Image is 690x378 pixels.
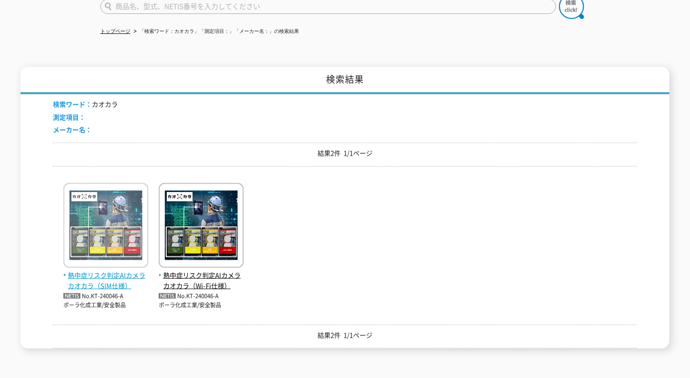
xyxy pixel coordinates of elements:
img: カオカラ（SIM仕様） [63,183,148,270]
p: 結果2件 1/1ページ [53,148,637,159]
li: 「検索ワード：カオカラ」「測定項目：」「メーカー名：」の検索結果 [132,26,299,37]
p: 結果2件 1/1ページ [53,330,637,341]
a: トップページ [100,28,130,34]
a: 熱中症リスク判定AIカメラ カオカラ（SIM仕様） [63,260,148,291]
span: 検索ワード： [53,99,92,109]
img: カオカラ（Wi-Fi仕様） [159,183,244,270]
a: 熱中症リスク判定AIカメラ カオカラ（Wi-Fi仕様） [159,260,244,291]
span: 熱中症リスク判定AIカメラ カオカラ（Wi-Fi仕様） [159,270,244,291]
p: No.KT-240046-A [159,291,244,302]
span: メーカー名： [53,125,92,134]
p: ポーラ化成工業/安全製品 [159,301,244,310]
p: ポーラ化成工業/安全製品 [63,301,148,310]
p: No.KT-240046-A [63,291,148,302]
span: 測定項目： [53,112,85,122]
li: カオカラ [53,99,118,110]
span: 熱中症リスク判定AIカメラ カオカラ（SIM仕様） [63,270,148,291]
h1: 検索結果 [20,67,670,94]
